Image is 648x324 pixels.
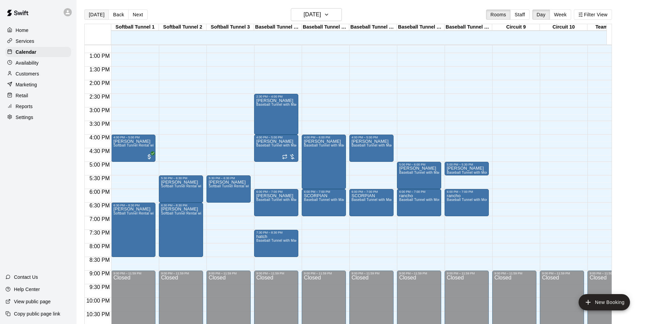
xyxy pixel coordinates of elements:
[88,216,112,222] span: 7:00 PM
[88,162,112,168] span: 5:00 PM
[161,211,219,215] span: Softball Tunnel Rental with Machine
[304,10,321,19] h6: [DATE]
[5,101,71,112] div: Reports
[304,198,352,202] span: Baseball Tunnel with Machine
[447,171,492,174] span: Baseball Tunnel with Mound
[113,272,153,275] div: 9:00 PM – 11:59 PM
[5,58,71,68] div: Availability
[302,24,349,31] div: Baseball Tunnel 5 (Machine)
[14,286,40,293] p: Help Center
[5,25,71,35] div: Home
[304,272,344,275] div: 9:00 PM – 11:59 PM
[159,24,206,31] div: Softball Tunnel 2
[5,90,71,101] a: Retail
[254,230,298,257] div: 7:30 PM – 8:30 PM: hatch
[254,189,298,216] div: 6:00 PM – 7:00 PM: MIGUEL RAYES
[113,143,171,147] span: Softball Tunnel Rental with Machine
[88,257,112,263] span: 8:30 PM
[161,272,201,275] div: 9:00 PM – 11:59 PM
[88,203,112,208] span: 6:30 PM
[88,107,112,113] span: 3:00 PM
[256,95,296,98] div: 2:30 PM – 4:00 PM
[574,10,612,20] button: Filter View
[256,136,296,139] div: 4:00 PM – 5:00 PM
[5,80,71,90] a: Marketing
[88,271,112,276] span: 9:00 PM
[88,121,112,127] span: 3:30 PM
[256,239,304,242] span: Baseball Tunnel with Machine
[128,10,147,20] button: Next
[532,10,550,20] button: Day
[494,272,534,275] div: 9:00 PM – 11:59 PM
[159,175,203,203] div: 5:30 PM – 6:30 PM: LACY ARTHUR
[111,24,159,31] div: Softball Tunnel 1
[399,272,439,275] div: 9:00 PM – 11:59 PM
[5,112,71,122] a: Settings
[399,163,439,166] div: 5:00 PM – 6:00 PM
[447,198,492,202] span: Baseball Tunnel with Mound
[16,59,39,66] p: Availability
[486,10,511,20] button: Rooms
[88,53,112,59] span: 1:00 PM
[161,184,219,188] span: Softball Tunnel Rental with Machine
[589,272,630,275] div: 9:00 PM – 11:59 PM
[14,274,38,280] p: Contact Us
[16,49,36,55] p: Calendar
[302,189,346,216] div: 6:00 PM – 7:00 PM: SCORPIAN
[254,94,298,135] div: 2:30 PM – 4:00 PM: POLSTON
[88,135,112,140] span: 4:00 PM
[540,24,587,31] div: Circuit 10
[88,148,112,154] span: 4:30 PM
[88,94,112,100] span: 2:30 PM
[209,184,267,188] span: Softball Tunnel Rental with Machine
[254,24,302,31] div: Baseball Tunnel 4 (Machine)
[88,189,112,195] span: 6:00 PM
[256,103,304,106] span: Baseball Tunnel with Machine
[445,162,489,175] div: 5:00 PM – 5:30 PM: DONNIE PETERS
[14,310,60,317] p: Copy public page link
[113,204,153,207] div: 6:30 PM – 8:30 PM
[304,136,344,139] div: 4:00 PM – 6:00 PM
[447,272,487,275] div: 9:00 PM – 11:59 PM
[159,203,203,257] div: 6:30 PM – 8:30 PM: hess
[254,135,298,162] div: 4:00 PM – 5:00 PM: Rivera
[16,27,29,34] p: Home
[5,69,71,79] a: Customers
[85,311,111,317] span: 10:30 PM
[14,298,51,305] p: View public page
[399,198,445,202] span: Baseball Tunnel with Mound
[351,190,392,193] div: 6:00 PM – 7:00 PM
[88,284,112,290] span: 9:30 PM
[88,175,112,181] span: 5:30 PM
[351,272,392,275] div: 9:00 PM – 11:59 PM
[304,190,344,193] div: 6:00 PM – 7:00 PM
[16,38,34,45] p: Services
[209,176,249,180] div: 5:30 PM – 6:30 PM
[206,24,254,31] div: Softball Tunnel 3
[349,135,394,162] div: 4:00 PM – 5:00 PM: otero
[88,80,112,86] span: 2:00 PM
[291,8,342,21] button: [DATE]
[111,135,155,162] div: 4:00 PM – 5:00 PM: Ryann Cook
[85,298,111,304] span: 10:00 PM
[16,103,33,110] p: Reports
[445,24,492,31] div: Baseball Tunnel 8 (Mound)
[113,211,171,215] span: Softball Tunnel Rental with Machine
[302,135,346,189] div: 4:00 PM – 6:00 PM: JOE BOURCHARD
[510,10,530,20] button: Staff
[5,47,71,57] a: Calendar
[5,36,71,46] a: Services
[447,163,487,166] div: 5:00 PM – 5:30 PM
[109,10,129,20] button: Back
[399,171,447,174] span: Baseball Tunnel with Machine
[351,198,400,202] span: Baseball Tunnel with Machine
[304,143,352,147] span: Baseball Tunnel with Machine
[579,294,630,310] button: add
[16,114,33,121] p: Settings
[256,190,296,193] div: 6:00 PM – 7:00 PM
